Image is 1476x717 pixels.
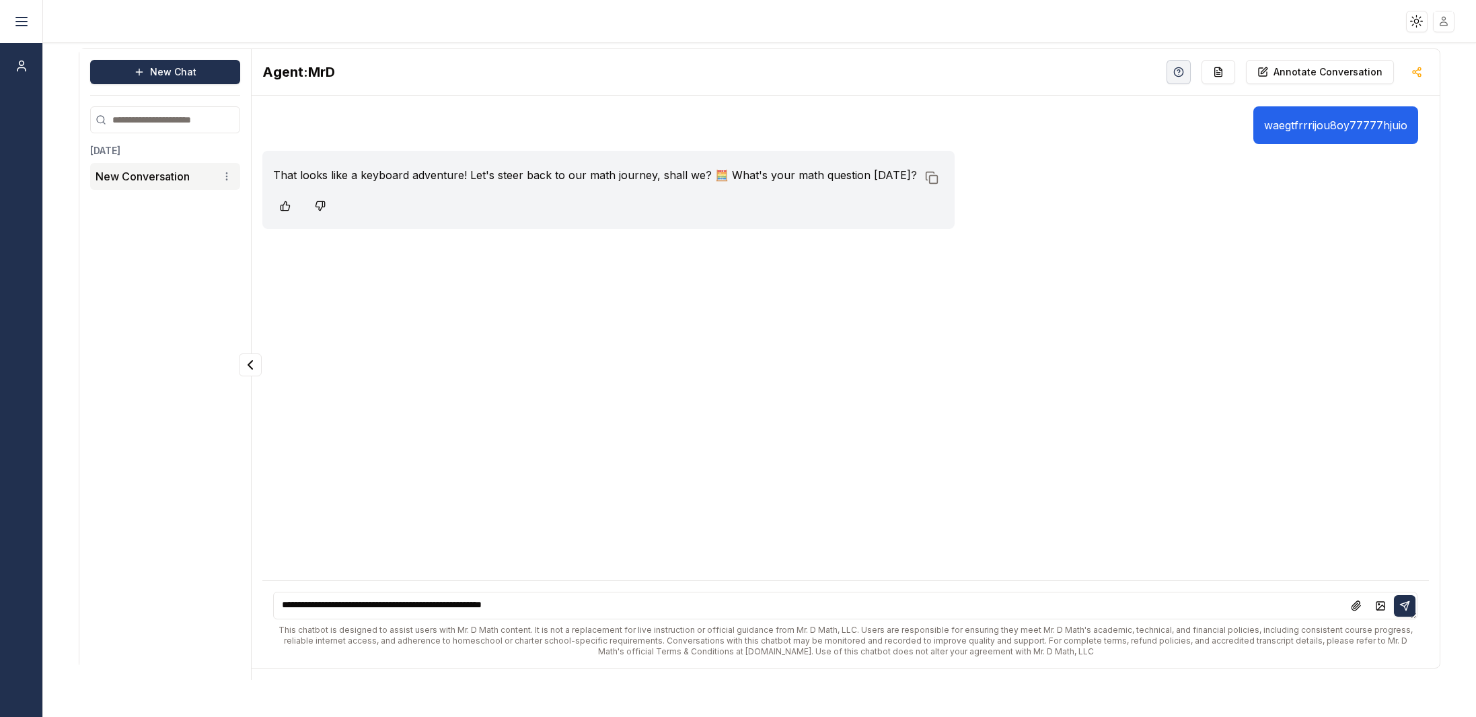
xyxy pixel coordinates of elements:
[273,625,1418,657] div: This chatbot is designed to assist users with Mr. D Math content. It is not a replacement for liv...
[1264,117,1407,133] p: waegtfrrrijou8oy77777hjuio
[262,63,335,81] h2: MrD
[239,353,262,376] button: Collapse panel
[90,60,240,84] button: New Chat
[90,144,240,158] h3: [DATE]
[1246,60,1394,84] button: Annotate Conversation
[1202,60,1235,84] button: Re-Fill Questions
[1274,65,1382,79] p: Annotate Conversation
[96,168,190,184] p: New Conversation
[273,167,917,183] p: That looks like a keyboard adventure! Let's steer back to our math journey, shall we? 🧮 What's yo...
[1167,60,1191,84] button: Help Videos
[1434,11,1454,31] img: placeholder-user.jpg
[219,168,235,184] button: Conversation options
